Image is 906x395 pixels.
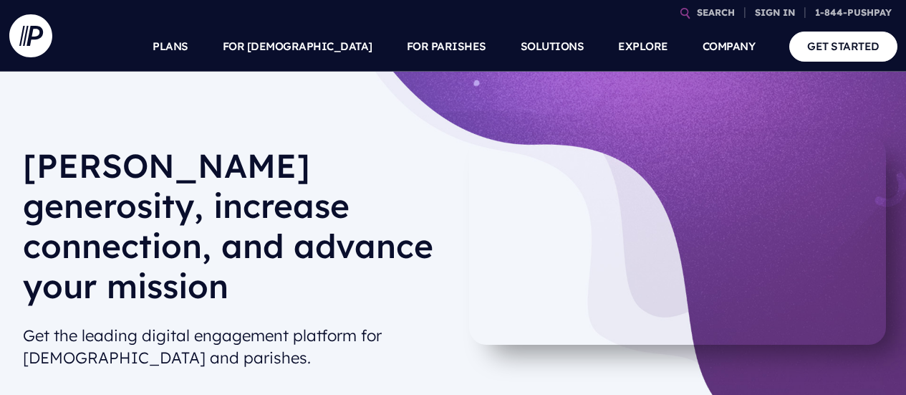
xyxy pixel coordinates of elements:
a: COMPANY [703,22,756,72]
h1: [PERSON_NAME] generosity, increase connection, and advance your mission [23,146,444,318]
a: FOR [DEMOGRAPHIC_DATA] [223,22,372,72]
a: EXPLORE [618,22,668,72]
a: PLANS [153,22,188,72]
h2: Get the leading digital engagement platform for [DEMOGRAPHIC_DATA] and parishes. [23,319,444,375]
a: FOR PARISHES [407,22,486,72]
a: SOLUTIONS [521,22,584,72]
a: GET STARTED [789,32,897,61]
